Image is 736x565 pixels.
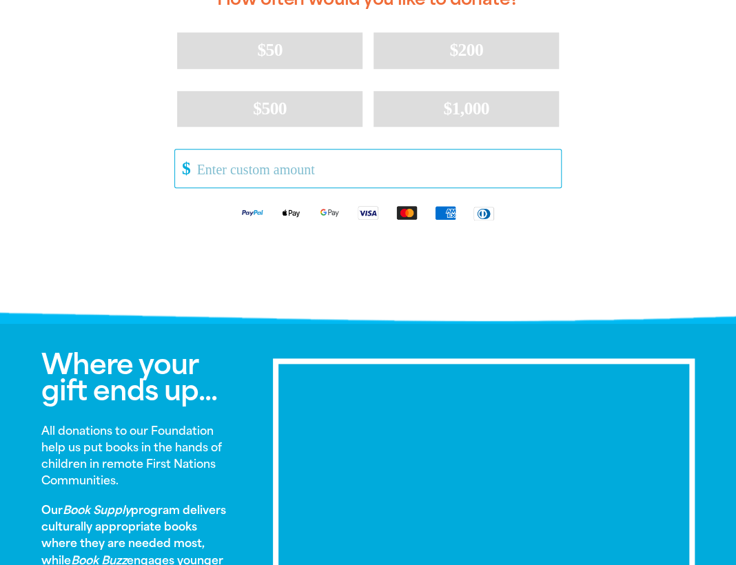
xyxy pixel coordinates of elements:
span: $200 [449,40,483,60]
span: $500 [253,99,287,119]
img: Visa logo [349,205,387,220]
img: Mastercard logo [387,205,426,220]
em: Book Supply [63,504,131,517]
span: $50 [257,40,282,60]
div: Available payment methods [174,194,562,232]
img: Paypal logo [233,205,272,220]
input: Enter custom amount [187,150,561,187]
span: Where your gift ends up... [41,348,217,407]
img: American Express logo [426,205,464,220]
img: Google Pay logo [310,205,349,220]
strong: All donations to our Foundation help us put books in the hands of children in remote First Nation... [41,424,222,487]
button: $200 [374,32,559,68]
button: $1,000 [374,91,559,127]
button: $500 [177,91,362,127]
span: $ [175,153,190,184]
img: Apple Pay logo [272,205,310,220]
span: $1,000 [443,99,489,119]
button: $50 [177,32,362,68]
img: Diners Club logo [464,205,503,221]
